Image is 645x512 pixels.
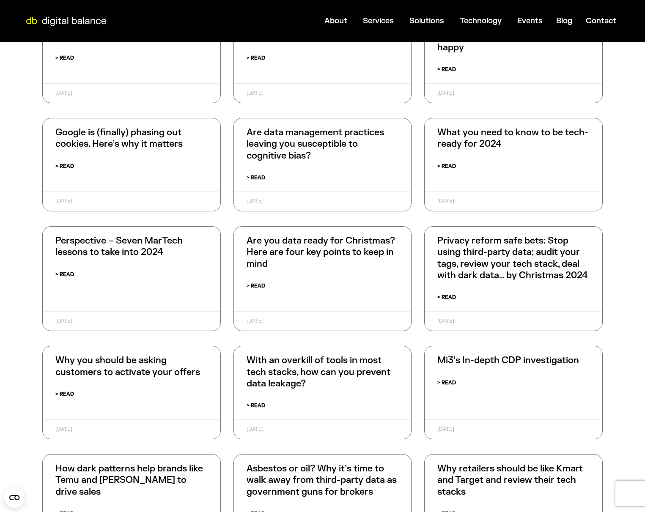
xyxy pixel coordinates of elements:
button: Open CMP widget [4,487,25,508]
a: Read more about What you need to know to be tech-ready for 2024 [437,162,456,171]
span: [DATE] [247,197,263,204]
nav: Menu [112,13,623,29]
a: Read more about Mi3’s In-depth CDP investigation [437,378,456,388]
a: Mi3’s In-depth CDP investigation [437,355,579,366]
a: Solutions [409,16,444,26]
a: Asbestos or oil? Why it’s time to walk away from third-party data as government guns for brokers [247,463,397,498]
a: Read more about Are you data ready for Christmas? Here are four key points to keep in mind [247,281,265,291]
a: Read more about Are data management practices leaving you susceptible to cognitive bias? [247,173,265,183]
a: The CFO-CMO balancing act: How efficient marketing keeps everyone happy [437,19,588,53]
span: [DATE] [55,318,72,324]
a: Are you data ready for Christmas? Here are four key points to keep in mind [247,235,395,270]
span: [DATE] [437,90,454,96]
a: What you need to know to be tech-ready for 2024 [437,127,588,150]
span: [DATE] [437,197,454,204]
a: Perspective – Seven MarTech lessons to take into 2024 [55,235,183,258]
a: Are data management practices leaving you susceptible to cognitive bias? [247,127,384,162]
a: Contact [586,16,616,26]
a: Google is (finally) phasing out cookies. Here’s why it matters [55,127,183,150]
span: [DATE] [247,318,263,324]
span: [DATE] [55,90,72,96]
span: [DATE] [55,197,72,204]
a: Read more about With an overkill of tools in most tech stacks, how can you prevent data leakage? [247,401,265,411]
a: With an overkill of tools in most tech stacks, how can you prevent data leakage? [247,355,390,389]
a: Privacy reform safe bets: Stop using third-party data; audit your tags, review your tech stack, d... [437,235,588,281]
a: Read more about The CFO-CMO balancing act: How efficient marketing keeps everyone happy [437,65,456,74]
a: Read more about Google puts third-party cookies on life support [55,53,74,63]
span: [DATE] [437,318,454,324]
img: Digital Balance logo [21,17,111,26]
a: Read more about Why you should be asking customers to activate your offers [55,389,74,399]
a: Read more about Privacy reform safe bets: Stop using third-party data; audit your tags, review yo... [437,293,456,302]
span: [DATE] [247,90,263,96]
a: About [324,16,347,26]
a: Read more about Google is (finally) phasing out cookies. Here’s why it matters [55,162,74,171]
a: Why you should be asking customers to activate your offers [55,355,200,378]
a: Read more about Perspective – Seven MarTech lessons to take into 2024 [55,270,74,279]
a: How dark patterns help brands like Temu and [PERSON_NAME] to drive sales [55,463,203,498]
a: Events [517,16,543,26]
div: Menu Toggle [112,13,623,29]
a: Why retailers should be like Kmart and Target and review their tech stacks [437,463,583,498]
a: Services [363,16,394,26]
span: [DATE] [55,426,72,433]
a: Technology [460,16,502,26]
a: Read more about Why contextual targeting is the future of digital advertising [247,53,265,63]
span: [DATE] [247,426,263,433]
a: Blog [556,16,572,26]
span: [DATE] [437,426,454,433]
